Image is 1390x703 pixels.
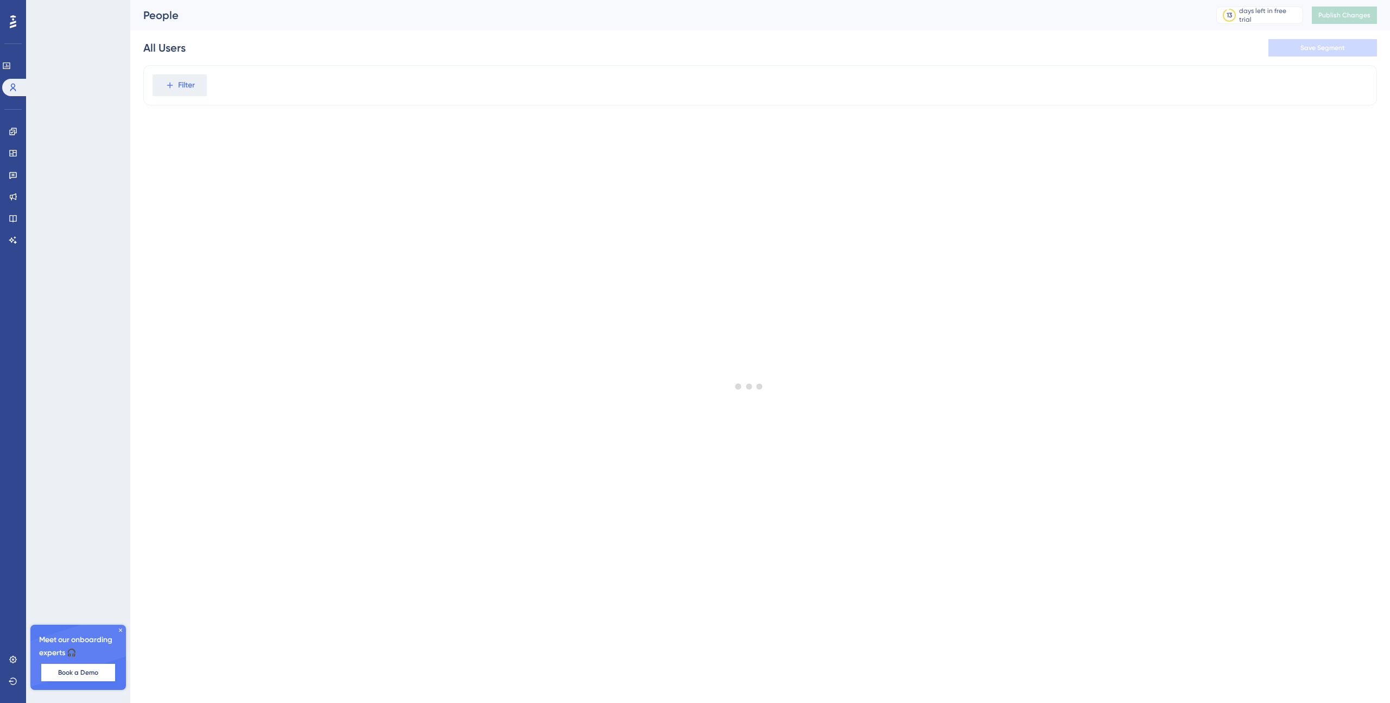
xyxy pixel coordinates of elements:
[143,8,1189,23] div: People
[1227,11,1232,20] div: 13
[1268,39,1377,57] button: Save Segment
[39,633,117,660] span: Meet our onboarding experts 🎧
[143,40,186,55] div: All Users
[58,668,98,677] span: Book a Demo
[41,664,115,681] button: Book a Demo
[1312,7,1377,24] button: Publish Changes
[1239,7,1299,24] div: days left in free trial
[1300,43,1345,52] span: Save Segment
[1318,11,1370,20] span: Publish Changes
